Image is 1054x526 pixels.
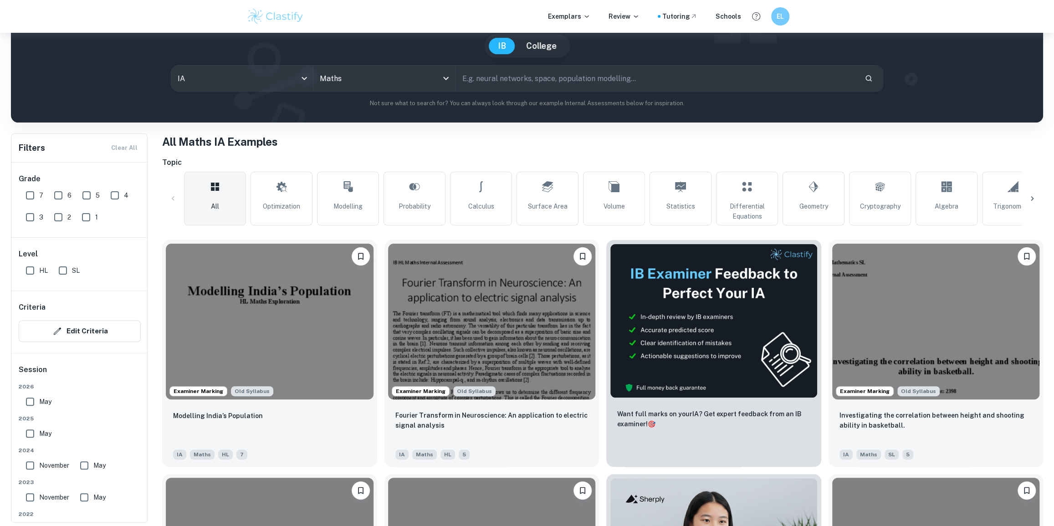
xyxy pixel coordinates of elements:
span: 2026 [19,383,141,391]
span: Old Syllabus [453,386,496,396]
button: Help and Feedback [748,9,764,24]
span: 2025 [19,414,141,423]
h6: Grade [19,174,141,184]
button: College [517,38,566,54]
button: Search [861,71,876,86]
span: IA [395,449,409,460]
span: SL [885,449,899,460]
span: 5 [96,190,100,200]
span: May [93,492,106,502]
span: Maths [190,449,215,460]
span: November [39,460,69,470]
img: Maths IA example thumbnail: Fourier Transform in Neuroscience: An ap [388,244,596,399]
span: Examiner Marking [170,387,227,395]
button: Edit Criteria [19,320,141,342]
p: Want full marks on your IA ? Get expert feedback from an IB examiner! [617,409,810,429]
span: May [93,460,106,470]
span: IA [839,449,853,460]
h6: EL [775,11,786,21]
h6: Filters [19,142,45,154]
span: Optimization [263,201,300,211]
img: Maths IA example thumbnail: Investigating the correlation between he [832,244,1040,399]
div: IA [171,66,313,91]
a: Examiner MarkingAlthough this IA is written for the old math syllabus (last exam in November 2020... [384,240,599,467]
p: Investigating the correlation between height and shooting ability in basketball. [839,410,1033,430]
button: Bookmark [573,481,592,500]
span: 2024 [19,446,141,455]
h6: Session [19,364,141,383]
span: HL [440,449,455,460]
span: 🎯 [648,420,655,428]
span: All [211,201,219,211]
a: Schools [716,11,741,21]
img: Thumbnail [610,244,818,398]
h6: Level [19,249,141,260]
span: 3 [39,212,43,222]
a: Examiner MarkingAlthough this IA is written for the old math syllabus (last exam in November 2020... [829,240,1044,467]
span: Volume [604,201,625,211]
button: EL [771,7,789,26]
span: Algebra [935,201,958,211]
span: HL [39,266,48,276]
span: Surface Area [528,201,568,211]
a: Tutoring [662,11,697,21]
h6: Criteria [19,302,46,313]
span: May [39,429,51,439]
div: Although this IA is written for the old math syllabus (last exam in November 2020), the current I... [897,386,940,396]
span: 2 [67,212,71,222]
span: November [39,492,69,502]
p: Modelling India’s Population [173,411,263,421]
span: Trigonometry [993,201,1033,211]
a: ThumbnailWant full marks on yourIA? Get expert feedback from an IB examiner! [606,240,821,467]
span: 4 [124,190,128,200]
span: 5 [902,449,913,460]
button: Bookmark [1018,247,1036,266]
span: Maths [856,449,881,460]
span: Statistics [666,201,695,211]
img: Maths IA example thumbnail: Modelling India’s Population [166,244,374,399]
span: Old Syllabus [231,386,273,396]
div: Although this IA is written for the old math syllabus (last exam in November 2020), the current I... [231,386,273,396]
span: Calculus [468,201,494,211]
button: Bookmark [352,247,370,266]
input: E.g. neural networks, space, population modelling... [456,66,857,91]
span: Probability [399,201,430,211]
span: 6 [67,190,72,200]
button: Bookmark [573,247,592,266]
span: Modelling [333,201,363,211]
span: May [39,397,51,407]
span: Differential Equations [720,201,774,221]
button: Bookmark [352,481,370,500]
p: Exemplars [548,11,590,21]
span: Geometry [799,201,828,211]
button: IB [489,38,515,54]
span: Old Syllabus [897,386,940,396]
span: SL [72,266,80,276]
div: Although this IA is written for the old math syllabus (last exam in November 2020), the current I... [453,386,496,396]
span: 7 [39,190,43,200]
span: Examiner Marking [836,387,893,395]
p: Fourier Transform in Neuroscience: An application to electric signal analysis [395,410,588,430]
span: 2022 [19,510,141,518]
button: Bookmark [1018,481,1036,500]
span: 1 [95,212,98,222]
span: Examiner Marking [392,387,449,395]
span: 2023 [19,478,141,486]
h6: Topic [162,157,1043,168]
p: Review [609,11,640,21]
span: Cryptography [860,201,901,211]
h1: All Maths IA Examples [162,133,1043,150]
button: Open [440,72,452,85]
span: IA [173,449,186,460]
img: Clastify logo [246,7,304,26]
span: 5 [459,449,470,460]
span: Maths [412,449,437,460]
span: HL [218,449,233,460]
a: Examiner MarkingAlthough this IA is written for the old math syllabus (last exam in November 2020... [162,240,377,467]
p: Not sure what to search for? You can always look through our example Internal Assessments below f... [18,99,1036,108]
span: 7 [236,449,247,460]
